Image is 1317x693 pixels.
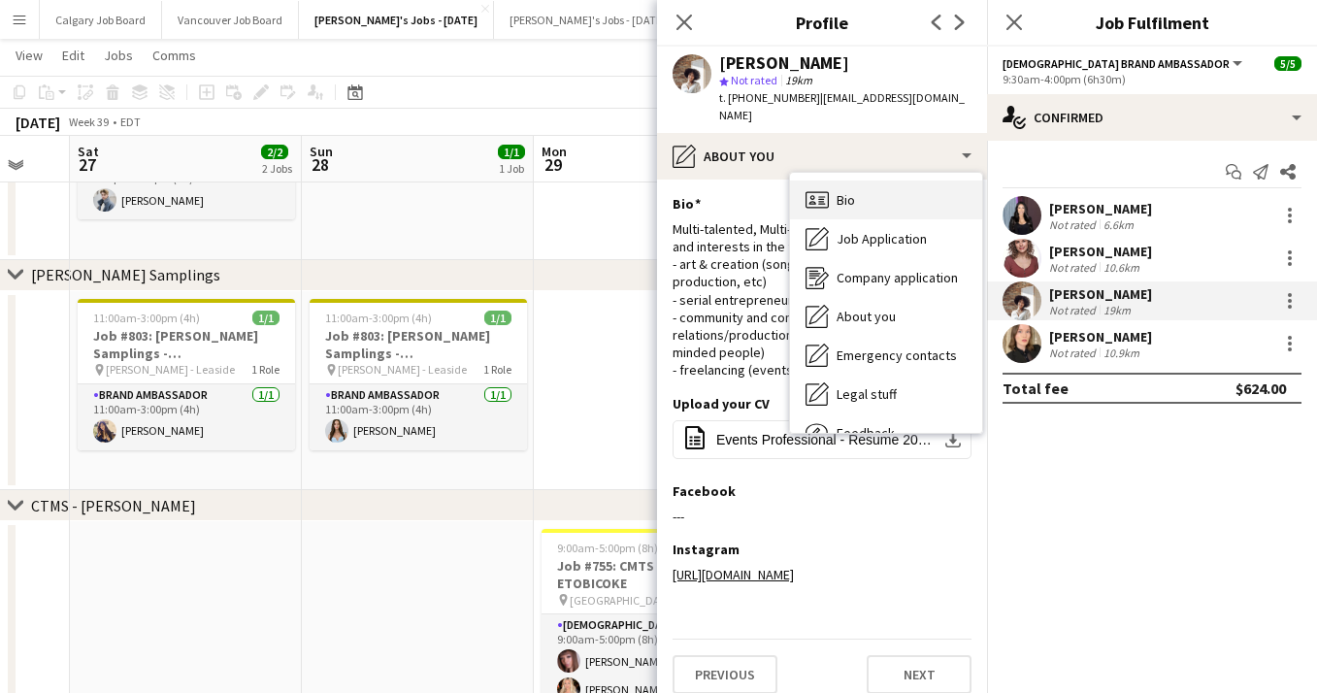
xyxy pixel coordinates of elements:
a: Jobs [96,43,141,68]
span: 11:00am-3:00pm (4h) [325,311,432,325]
div: Emergency contacts [790,336,982,375]
div: $624.00 [1235,379,1286,398]
span: Legal stuff [837,385,897,403]
div: 9:30am-4:00pm (6h30m) [1003,72,1301,86]
div: [PERSON_NAME] [1049,328,1152,346]
div: 10.9km [1100,346,1143,360]
div: Legal stuff [790,375,982,413]
div: [PERSON_NAME] [1049,243,1152,260]
span: Week 39 [64,115,113,129]
app-job-card: 11:00am-3:00pm (4h)1/1Job #803: [PERSON_NAME] Samplings - [GEOGRAPHIC_DATA] [PERSON_NAME] - Leasi... [310,299,527,450]
span: Bio [837,191,855,209]
span: View [16,47,43,64]
span: Jobs [104,47,133,64]
h3: Job #755: CMTS - MITCHAM - ETOBICOKE [542,557,759,592]
div: 6.6km [1100,217,1137,232]
h3: Job Fulfilment [987,10,1317,35]
span: 2/2 [261,145,288,159]
app-card-role: Brand Ambassador1/111:00am-3:00pm (4h)[PERSON_NAME] [78,384,295,450]
div: Not rated [1049,260,1100,275]
span: 1/1 [484,311,511,325]
a: [URL][DOMAIN_NAME] [673,566,794,583]
div: Not rated [1049,217,1100,232]
div: [PERSON_NAME] [1049,200,1152,217]
div: 19km [1100,303,1135,317]
div: Job Application [790,219,982,258]
span: 1/1 [252,311,280,325]
div: [PERSON_NAME] [1049,285,1152,303]
button: [DEMOGRAPHIC_DATA] Brand Ambassador [1003,56,1245,71]
div: Total fee [1003,379,1069,398]
span: 1 Role [483,362,511,377]
span: Sat [78,143,99,160]
div: Not rated [1049,303,1100,317]
span: 1/1 [498,145,525,159]
span: 11:00am-3:00pm (4h) [93,311,200,325]
button: [PERSON_NAME]'s Jobs - [DATE] [299,1,494,39]
span: Feedback [837,424,895,442]
h3: Profile [657,10,987,35]
div: Not rated [1049,346,1100,360]
span: | [EMAIL_ADDRESS][DOMAIN_NAME] [719,90,965,122]
a: Comms [145,43,204,68]
span: 28 [307,153,333,176]
button: Calgary Job Board [40,1,162,39]
div: About you [790,297,982,336]
span: Female Brand Ambassador [1003,56,1230,71]
div: [PERSON_NAME] [719,54,849,72]
div: EDT [120,115,141,129]
a: Edit [54,43,92,68]
div: 10.6km [1100,260,1143,275]
a: View [8,43,50,68]
span: Not rated [731,73,777,87]
div: Company application [790,258,982,297]
h3: Upload your CV [673,395,770,412]
button: Events Professional - Resume 2025 - MM.pdf [673,420,971,459]
app-job-card: 11:00am-3:00pm (4h)1/1Job #803: [PERSON_NAME] Samplings - [GEOGRAPHIC_DATA] [PERSON_NAME] - Leasi... [78,299,295,450]
span: Company application [837,269,958,286]
span: t. [PHONE_NUMBER] [719,90,820,105]
div: --- [673,508,971,525]
app-card-role: Brand Ambassador1/111:00am-3:00pm (4h)[PERSON_NAME] [310,384,527,450]
div: Confirmed [987,94,1317,141]
span: Sun [310,143,333,160]
span: Mon [542,143,567,160]
button: [PERSON_NAME]'s Jobs - [DATE] [494,1,682,39]
div: CTMS - [PERSON_NAME] [31,496,196,515]
span: 29 [539,153,567,176]
span: 9:00am-5:00pm (8h) [557,541,658,555]
div: [PERSON_NAME] Samplings [31,265,220,284]
button: Vancouver Job Board [162,1,299,39]
h3: Instagram [673,541,740,558]
span: About you [837,308,896,325]
div: 1 Job [499,161,524,176]
span: [PERSON_NAME] - Leaside [338,362,467,377]
span: 1 Role [251,362,280,377]
span: 27 [75,153,99,176]
h3: Job #803: [PERSON_NAME] Samplings - [GEOGRAPHIC_DATA] [310,327,527,362]
h3: Job #803: [PERSON_NAME] Samplings - [GEOGRAPHIC_DATA] [78,327,295,362]
h3: Bio [673,195,701,213]
span: 19km [781,73,816,87]
div: Feedback [790,413,982,452]
span: 5/5 [1274,56,1301,71]
div: [DATE] [16,113,60,132]
div: 2 Jobs [262,161,292,176]
h3: Facebook [673,482,736,500]
span: Comms [152,47,196,64]
span: Job Application [837,230,927,247]
div: Bio [790,181,982,219]
div: About you [657,133,987,180]
span: Events Professional - Resume 2025 - MM.pdf [716,432,936,447]
app-card-role: [DEMOGRAPHIC_DATA] Server1/11:00pm-6:00pm (5h)[PERSON_NAME] [78,153,295,219]
span: [PERSON_NAME] - Leaside [106,362,235,377]
span: [GEOGRAPHIC_DATA] [570,593,676,608]
div: Multi-talented, Multi-faceted individual, with skills and interests in the following: - art & cre... [673,220,971,379]
span: Edit [62,47,84,64]
span: Emergency contacts [837,346,957,364]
